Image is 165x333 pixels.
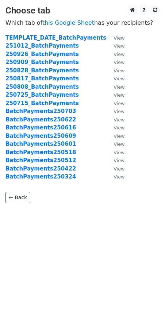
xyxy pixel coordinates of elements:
small: View [114,133,124,139]
a: 250715_BatchPayments [5,100,79,107]
a: TEMPLATE_DATE_BatchPayments [5,35,106,41]
a: View [106,35,124,41]
a: 250817_BatchPayments [5,75,79,82]
small: View [114,35,124,41]
small: View [114,158,124,163]
small: View [114,141,124,147]
small: View [114,166,124,172]
a: 251012_BatchPayments [5,43,79,49]
a: View [106,67,124,74]
a: View [106,173,124,180]
small: View [114,125,124,131]
a: this Google Sheet [42,19,94,26]
small: View [114,92,124,98]
a: View [106,124,124,131]
a: BatchPayments250609 [5,133,76,139]
small: View [114,174,124,180]
a: View [106,59,124,65]
small: View [114,84,124,90]
small: View [114,109,124,114]
a: BatchPayments250422 [5,165,76,172]
a: View [106,133,124,139]
a: BatchPayments250324 [5,173,76,180]
a: View [106,75,124,82]
small: View [114,52,124,57]
a: View [106,116,124,123]
a: View [106,149,124,156]
a: BatchPayments250512 [5,157,76,164]
a: 250926_BatchPayments [5,51,79,57]
a: View [106,92,124,98]
a: 250828_BatchPayments [5,67,79,74]
a: BatchPayments250622 [5,116,76,123]
a: 250909_BatchPayments [5,59,79,65]
a: View [106,84,124,90]
small: View [114,68,124,73]
a: View [106,51,124,57]
a: View [106,157,124,164]
a: View [106,100,124,107]
a: BatchPayments250616 [5,124,76,131]
small: View [114,150,124,155]
a: ← Back [5,192,30,203]
small: View [114,101,124,106]
h3: Choose tab [5,5,160,16]
p: Which tab of has your recipients? [5,19,160,27]
a: View [106,141,124,147]
a: BatchPayments250518 [5,149,76,156]
small: View [114,60,124,65]
a: BatchPayments250703 [5,108,76,115]
a: View [106,165,124,172]
small: View [114,117,124,123]
a: View [106,43,124,49]
a: BatchPayments250601 [5,141,76,147]
a: 250808_BatchPayments [5,84,79,90]
small: View [114,43,124,49]
a: 250725_BatchPayments [5,92,79,98]
small: View [114,76,124,81]
a: View [106,108,124,115]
